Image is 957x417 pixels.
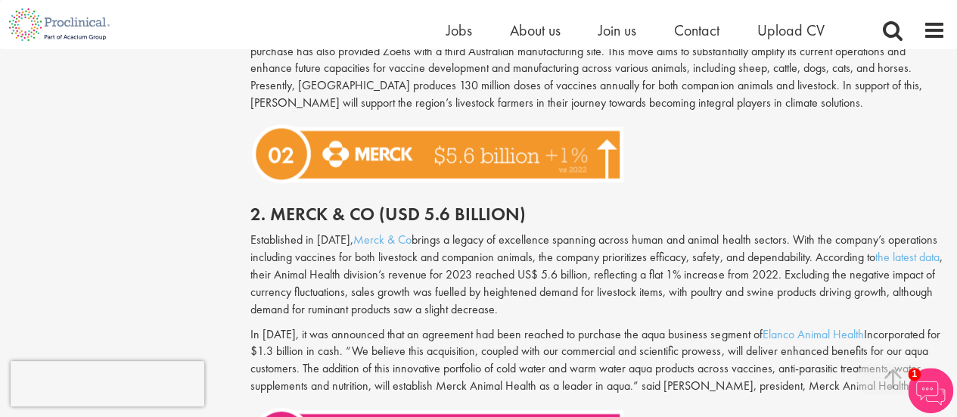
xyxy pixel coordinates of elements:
a: Upload CV [757,20,825,40]
img: Chatbot [908,368,953,413]
p: In [DATE], it was announced that an agreement had been reached to purchase the aqua business segm... [250,326,946,395]
a: the latest data [875,249,939,265]
a: Join us [598,20,636,40]
p: In a recently – the company revealed its acquisition of a 21-acre manufacturing facility in [GEOG... [250,26,946,112]
a: Contact [674,20,719,40]
p: Established in [DATE], brings a legacy of excellence spanning across human and animal health sect... [250,232,946,318]
h2: 2. Merck & Co (USD 5.6 billion) [250,204,946,224]
a: Jobs [446,20,472,40]
iframe: reCAPTCHA [11,361,204,406]
a: Elanco Animal Health [762,326,863,342]
a: About us [510,20,561,40]
span: 1 [908,368,921,381]
a: Merck & Co [353,232,412,247]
